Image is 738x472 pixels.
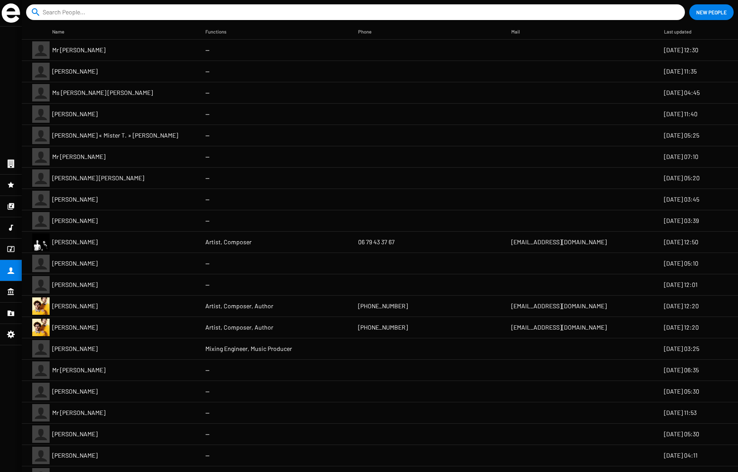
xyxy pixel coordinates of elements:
[32,319,50,336] img: peur-bleue.jpeg
[664,344,699,353] span: [DATE] 03:25
[205,67,210,76] span: --
[52,88,153,97] span: Ms [PERSON_NAME] [PERSON_NAME]
[664,408,697,417] span: [DATE] 11:53
[205,131,210,140] span: --
[52,27,64,36] div: Name
[664,451,698,460] span: [DATE] 04:11
[664,302,699,310] span: [DATE] 12:20
[664,88,700,97] span: [DATE] 04:45
[664,387,699,396] span: [DATE] 05:30
[664,216,699,225] span: [DATE] 03:39
[52,152,105,161] span: Mr [PERSON_NAME]
[205,323,273,332] span: Artist, Composer, Author
[511,302,607,310] span: [EMAIL_ADDRESS][DOMAIN_NAME]
[511,238,607,246] span: [EMAIL_ADDRESS][DOMAIN_NAME]
[205,451,210,460] span: --
[664,238,698,246] span: [DATE] 12:50
[664,67,697,76] span: [DATE] 11:35
[358,323,408,332] span: [PHONE_NUMBER]
[205,27,234,36] div: Functions
[52,195,97,204] span: [PERSON_NAME]
[664,280,698,289] span: [DATE] 12:01
[205,46,210,54] span: --
[205,280,210,289] span: --
[30,7,41,17] mat-icon: search
[205,387,210,396] span: --
[358,302,408,310] span: [PHONE_NUMBER]
[52,366,105,374] span: Mr [PERSON_NAME]
[511,27,520,36] div: Mail
[2,3,20,23] img: grand-sigle.svg
[52,430,97,438] span: [PERSON_NAME]
[664,195,699,204] span: [DATE] 03:45
[52,280,97,289] span: [PERSON_NAME]
[664,110,698,118] span: [DATE] 11:40
[52,110,97,118] span: [PERSON_NAME]
[52,238,97,246] span: [PERSON_NAME]
[52,451,97,460] span: [PERSON_NAME]
[52,302,97,310] span: [PERSON_NAME]
[689,4,734,20] button: New People
[205,27,226,36] div: Functions
[205,110,210,118] span: --
[205,366,210,374] span: --
[358,27,372,36] div: Phone
[664,174,700,182] span: [DATE] 05:20
[664,323,699,332] span: [DATE] 12:20
[52,67,97,76] span: [PERSON_NAME]
[205,302,273,310] span: Artist, Composer, Author
[205,344,292,353] span: Mixing Engineer, Music Producer
[205,174,210,182] span: --
[696,4,727,20] span: New People
[358,238,395,246] span: 06 79 43 37 67
[205,238,252,246] span: Artist, Composer
[205,408,210,417] span: --
[52,216,97,225] span: [PERSON_NAME]
[664,46,698,54] span: [DATE] 12:30
[52,131,178,140] span: [PERSON_NAME] « Mister T. » [PERSON_NAME]
[52,46,105,54] span: Mr [PERSON_NAME]
[205,152,210,161] span: --
[52,387,97,396] span: [PERSON_NAME]
[52,323,97,332] span: [PERSON_NAME]
[52,174,144,182] span: [PERSON_NAME] [PERSON_NAME]
[511,323,607,332] span: [EMAIL_ADDRESS][DOMAIN_NAME]
[52,408,105,417] span: Mr [PERSON_NAME]
[43,4,672,20] input: Search People...
[52,344,97,353] span: [PERSON_NAME]
[52,27,72,36] div: Name
[32,233,50,251] img: NEUMODEL_ROCK_ARTWORK-1024x1024.jpeg
[205,195,210,204] span: --
[664,152,698,161] span: [DATE] 07:10
[664,430,699,438] span: [DATE] 05:30
[205,216,210,225] span: --
[205,259,210,268] span: --
[205,88,210,97] span: --
[664,27,691,36] div: Last updated
[32,297,50,315] img: peur-bleue_0.jpeg
[664,366,699,374] span: [DATE] 06:35
[205,430,210,438] span: --
[52,259,97,268] span: [PERSON_NAME]
[664,259,698,268] span: [DATE] 05:10
[664,131,699,140] span: [DATE] 05:25
[664,27,699,36] div: Last updated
